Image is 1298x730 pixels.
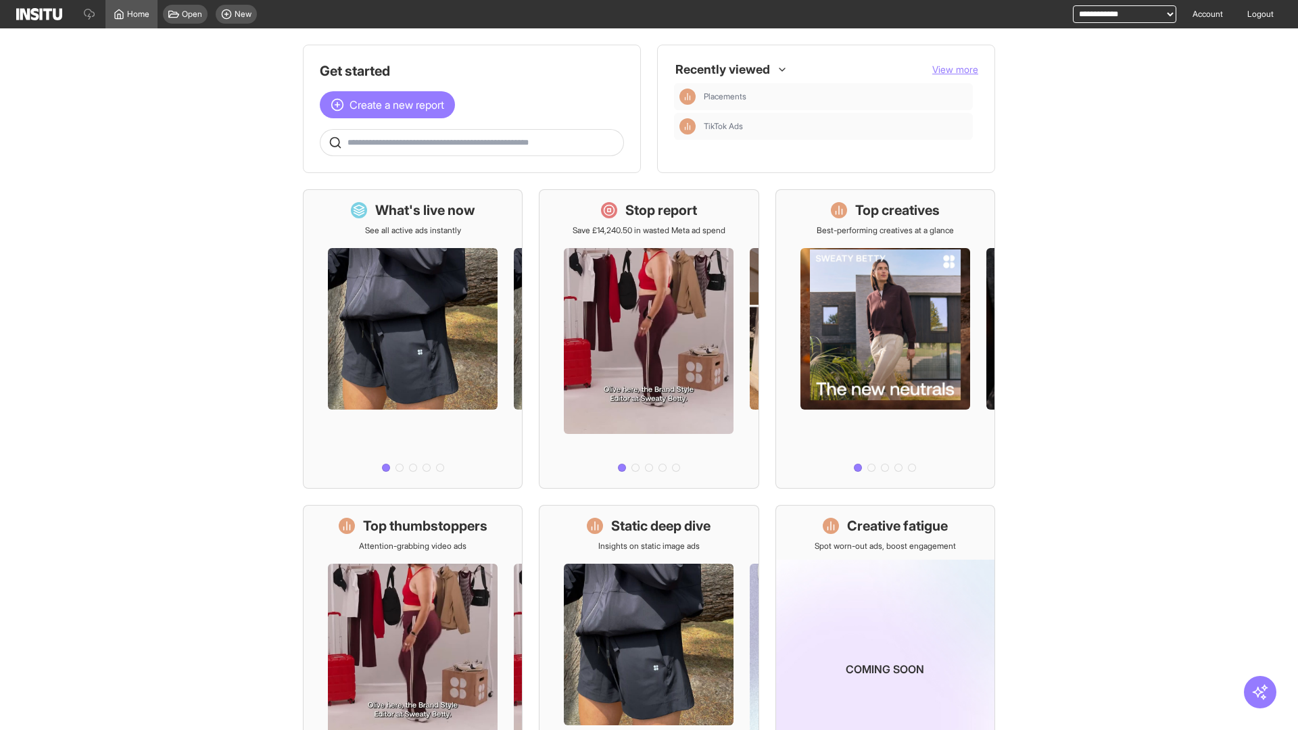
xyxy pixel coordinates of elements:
[625,201,697,220] h1: Stop report
[598,541,700,552] p: Insights on static image ads
[704,121,743,132] span: TikTok Ads
[350,97,444,113] span: Create a new report
[611,516,711,535] h1: Static deep dive
[235,9,251,20] span: New
[375,201,475,220] h1: What's live now
[679,89,696,105] div: Insights
[127,9,149,20] span: Home
[932,63,978,76] button: View more
[817,225,954,236] p: Best-performing creatives at a glance
[303,189,523,489] a: What's live nowSee all active ads instantly
[679,118,696,135] div: Insights
[320,62,624,80] h1: Get started
[855,201,940,220] h1: Top creatives
[182,9,202,20] span: Open
[363,516,487,535] h1: Top thumbstoppers
[932,64,978,75] span: View more
[704,121,967,132] span: TikTok Ads
[359,541,466,552] p: Attention-grabbing video ads
[365,225,461,236] p: See all active ads instantly
[704,91,746,102] span: Placements
[573,225,725,236] p: Save £14,240.50 in wasted Meta ad spend
[539,189,759,489] a: Stop reportSave £14,240.50 in wasted Meta ad spend
[320,91,455,118] button: Create a new report
[704,91,967,102] span: Placements
[16,8,62,20] img: Logo
[775,189,995,489] a: Top creativesBest-performing creatives at a glance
